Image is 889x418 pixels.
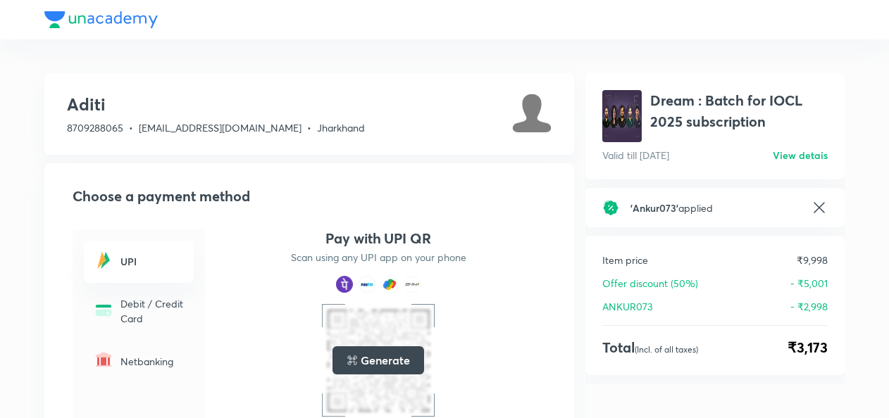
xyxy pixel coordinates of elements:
[120,296,185,326] p: Debit / Credit Card
[790,299,828,314] p: - ₹2,998
[381,276,398,293] img: payment method
[92,348,115,371] img: -
[790,276,828,291] p: - ₹5,001
[630,201,800,215] h6: applied
[307,121,311,134] span: •
[73,186,552,207] h2: Choose a payment method
[650,90,828,132] h1: Dream : Batch for IOCL 2025 subscription
[602,148,669,163] p: Valid till [DATE]
[325,229,431,248] h4: Pay with UPI QR
[67,121,123,134] span: 8709288065
[347,355,358,366] img: loading..
[602,299,652,314] p: ANKUR073
[602,337,698,358] h4: Total
[336,276,353,293] img: payment method
[317,121,365,134] span: Jharkhand
[120,254,185,269] h6: UPI
[512,93,552,132] img: Avatar
[361,352,409,369] h5: Generate
[797,253,828,267] p: ₹9,998
[291,251,466,265] p: Scan using any UPI app on your phone
[602,253,648,267] p: Item price
[129,121,133,134] span: •
[788,337,828,358] span: ₹3,173
[630,201,678,215] span: ' Ankur073 '
[602,276,698,291] p: Offer discount (50%)
[139,121,301,134] span: [EMAIL_ADDRESS][DOMAIN_NAME]
[404,276,421,293] img: payment method
[120,354,185,369] p: Netbanking
[92,299,115,322] img: -
[773,148,828,163] h6: View detais
[359,276,375,293] img: payment method
[67,93,365,115] h3: Aditi
[602,90,642,142] img: avatar
[92,249,115,272] img: -
[635,344,698,355] p: (Incl. of all taxes)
